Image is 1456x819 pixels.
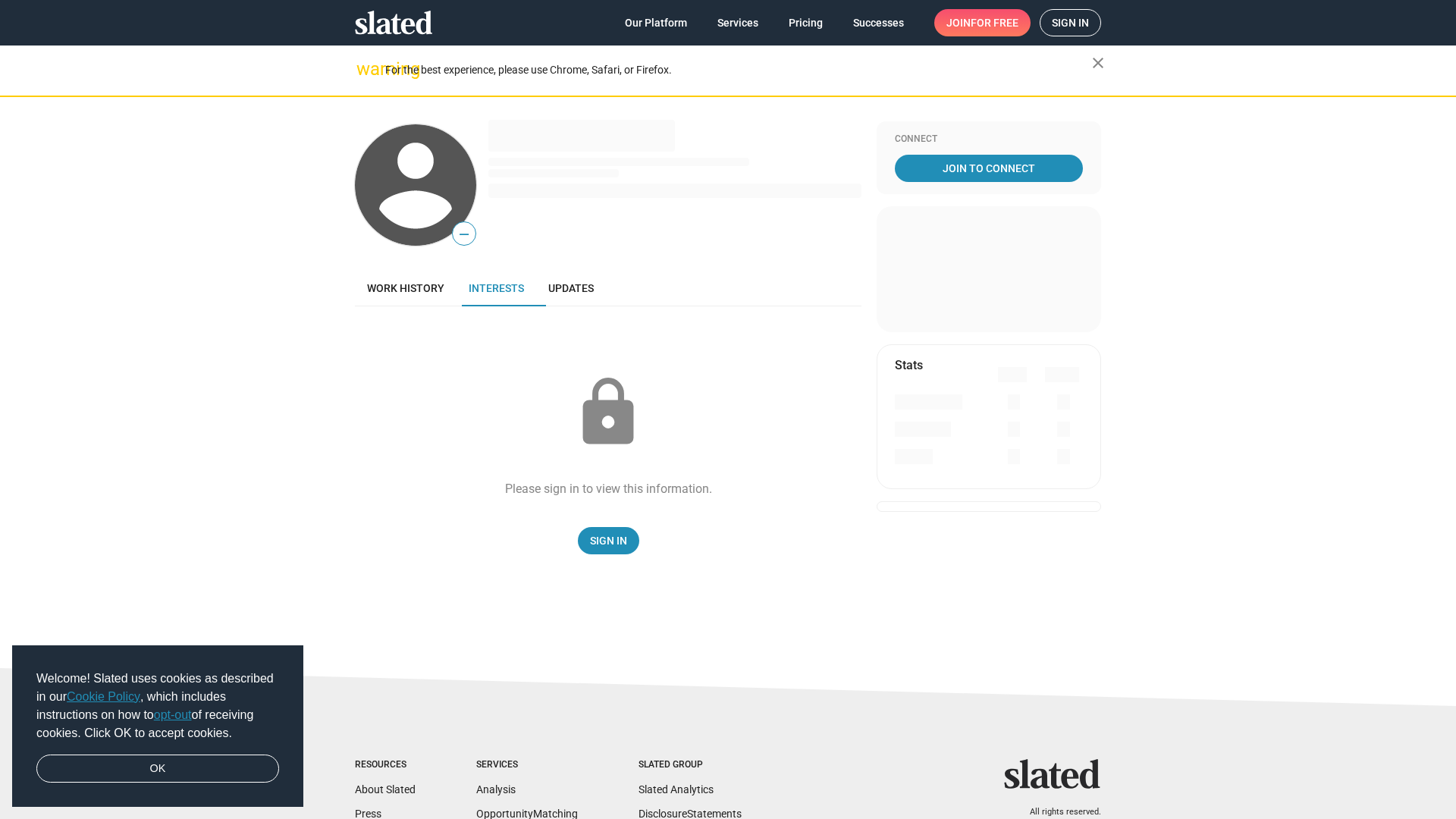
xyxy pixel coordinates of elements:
span: Updates [548,282,594,294]
span: Work history [367,282,444,294]
div: For the best experience, please use Chrome, Safari, or Firefox. [385,60,1092,80]
span: Join [946,9,1018,36]
a: About Slated [355,783,416,795]
a: Joinfor free [934,9,1031,36]
span: for free [971,9,1018,36]
a: Pricing [777,9,835,36]
span: Our Platform [625,9,687,36]
a: Work history [355,270,457,306]
span: Successes [853,9,904,36]
div: Slated Group [639,759,742,771]
a: Interests [457,270,536,306]
a: Analysis [476,783,516,795]
div: Please sign in to view this information. [505,481,712,497]
div: Resources [355,759,416,771]
a: Join To Connect [895,155,1083,182]
span: Interests [469,282,524,294]
div: Connect [895,133,1083,146]
span: Pricing [789,9,823,36]
a: dismiss cookie message [36,755,279,783]
div: cookieconsent [12,645,303,808]
a: opt-out [154,708,192,721]
span: — [453,224,475,244]
a: Our Platform [613,9,699,36]
span: Welcome! Slated uses cookies as described in our , which includes instructions on how to of recei... [36,670,279,742]
div: Services [476,759,578,771]
a: Slated Analytics [639,783,714,795]
a: Successes [841,9,916,36]
span: Join To Connect [898,155,1080,182]
mat-icon: warning [356,60,375,78]
a: Updates [536,270,606,306]
mat-icon: lock [570,375,646,450]
a: Cookie Policy [67,690,140,703]
span: Sign In [590,527,627,554]
a: Services [705,9,770,36]
a: Sign in [1040,9,1101,36]
mat-card-title: Stats [895,357,923,373]
span: Services [717,9,758,36]
mat-icon: close [1089,54,1107,72]
span: Sign in [1052,10,1089,36]
a: Sign In [578,527,639,554]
